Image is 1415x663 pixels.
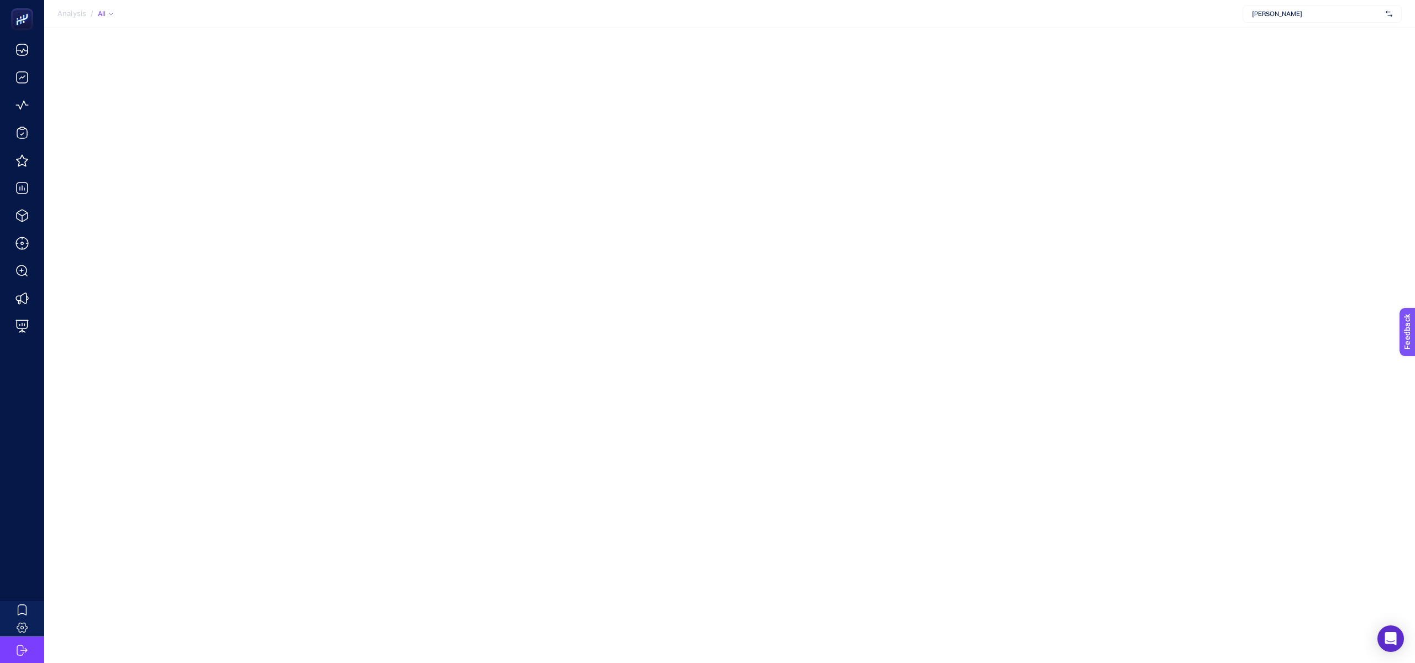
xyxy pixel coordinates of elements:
[57,9,86,18] span: Analysis
[1252,9,1381,18] span: [PERSON_NAME]
[1386,8,1392,19] img: svg%3e
[91,9,93,18] span: /
[1377,625,1404,652] div: Open Intercom Messenger
[7,3,42,12] span: Feedback
[98,9,113,18] div: All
